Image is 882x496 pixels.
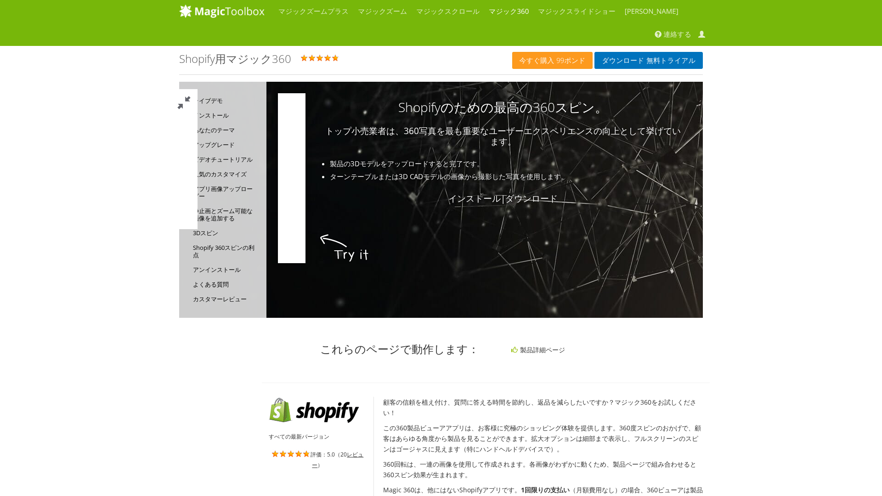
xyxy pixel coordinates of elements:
li: 製品の3Dモデルをアップロードすると完了です。 [293,158,693,169]
div: 評価：5.0（20 ） [269,449,367,470]
a: 連絡する [652,23,696,46]
div: 評価：5.0（20 ） [179,53,512,68]
a: あなたのテーマ [193,123,262,137]
a: ダウンロード無料トライアル [594,52,703,69]
li: 製品詳細ページ [511,344,701,355]
a: インストール [193,108,262,123]
h3: Shopifyのための最高の360スピン。 [266,100,684,114]
p: この360製品ビューアアプリは、お客様に究極のショッピング体験を提供します。360度スピンのおかげで、顧客はあらゆる角度から製品を見ることができます。拡大オプションは細部まで表示し、フルスクリー... [383,423,703,454]
a: 今すぐ購入99ポンド [512,52,593,69]
a: ライブデモ [193,93,262,108]
span: 99ポンド [554,57,585,64]
li: ターンテーブルまたは3D CADモデルの画像から撮影した写真を使用します。 [293,171,693,182]
a: カスタマーレビュー [193,292,262,306]
a: よくある質問 [193,277,262,292]
span: 連絡する [663,30,691,39]
a: アンインストール [193,262,262,277]
ul: すべての最新バージョン [269,431,367,442]
a: ビデオチュートリアル [193,152,262,167]
a: 人気のカスタマイズ [193,167,262,181]
h3: これらのページで動作します： [269,343,479,355]
strong: 1回限りの支払い [521,485,570,494]
img: MagicToolbox.com - あなたのウェブサイトのための画像ツール [179,4,265,18]
a: 3Dスピン [193,225,262,240]
a: ダウンロード [505,192,558,204]
span: 無料トライアル [644,57,695,64]
a: 静止画とズーム可能な画像を追加する [193,203,262,225]
a: アプリ画像アップローダー [193,181,262,203]
a: Shopify 360スピンの利点 [193,240,262,262]
h1: Shopify用マジック360 [179,53,291,65]
a: インストール [448,192,501,204]
a: アップグレード [193,137,262,152]
p: 360回転は、一連の画像を使用して作成されます。各画像がわずかに動くため、製品ページで組み合わせると360スピン効果が生まれます。 [383,459,703,480]
p: 顧客の信頼を植え付け、質問に答える時間を節約し、返品を減らしたいですか？マジック360をお試しください！ [383,397,703,418]
p: トップ小売業者は、360写真を最も重要なユーザーエクスペリエンスの向上として挙げています。 [266,126,684,147]
p: | [266,193,684,204]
